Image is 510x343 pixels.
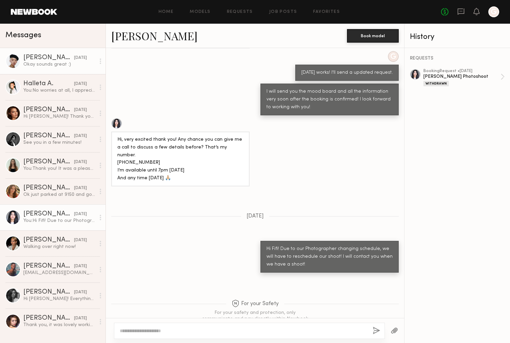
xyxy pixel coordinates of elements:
[23,133,74,139] div: [PERSON_NAME]
[74,263,87,270] div: [DATE]
[74,55,87,61] div: [DATE]
[269,10,297,14] a: Job Posts
[410,56,505,61] div: REQUESTS
[23,237,74,244] div: [PERSON_NAME]
[23,185,74,191] div: [PERSON_NAME]
[74,315,87,322] div: [DATE]
[23,139,95,146] div: See you in a few minutes!
[410,33,505,41] div: History
[23,296,95,302] div: Hi [PERSON_NAME]! Everything looks good 😊 I don’t think I have a plain long sleeve white shirt th...
[23,244,95,250] div: Walking over right now!
[23,159,74,165] div: [PERSON_NAME]
[74,289,87,296] div: [DATE]
[347,32,399,38] a: Book model
[23,87,95,94] div: You: No worries at all, I appreciate you letting me know. Take care
[23,263,74,270] div: [PERSON_NAME]
[347,29,399,43] button: Book model
[74,211,87,218] div: [DATE]
[74,107,87,113] div: [DATE]
[423,81,449,86] div: Withdrawn
[74,185,87,191] div: [DATE]
[5,31,41,39] span: Messages
[74,133,87,139] div: [DATE]
[423,69,505,86] a: bookingRequest •[DATE][PERSON_NAME] PhotoshootWithdrawn
[23,211,74,218] div: [PERSON_NAME]
[23,61,95,68] div: Okay sounds great :)
[423,73,501,80] div: [PERSON_NAME] Photoshoot
[111,28,198,43] a: [PERSON_NAME]
[74,81,87,87] div: [DATE]
[159,10,174,14] a: Home
[23,54,74,61] div: [PERSON_NAME]
[23,270,95,276] div: [EMAIL_ADDRESS][DOMAIN_NAME]
[23,322,95,328] div: Thank you, it was lovely working together and have a great day!
[23,113,95,120] div: Hi [PERSON_NAME]! Thank you so much for letting me know and I hope to work with you in the future 🤍
[247,213,264,219] span: [DATE]
[232,300,279,308] span: For your Safety
[266,88,393,111] div: I will send you the mood board and all the information very soon after the booking is confirmed! ...
[313,10,340,14] a: Favorites
[117,136,244,183] div: Hi, very excited thank you! Any chance you can give me a call to discuss a few details before? Th...
[190,10,210,14] a: Models
[74,159,87,165] div: [DATE]
[488,6,499,17] a: G
[201,310,309,322] div: For your safety and protection, only communicate and pay directly within Newbook
[266,245,393,269] div: Hi Fifi! Due to our Photographer changing schedule, we will have to reschedule our shoot! I will ...
[23,191,95,198] div: Ok just parked at 9150 and going to walk over
[23,315,74,322] div: [PERSON_NAME]
[423,69,501,73] div: booking Request • [DATE]
[23,107,74,113] div: [PERSON_NAME]
[74,237,87,244] div: [DATE]
[23,218,95,224] div: You: Hi Fifi! Due to our Photographer changing schedule, we will have to reschedule our shoot! I ...
[23,165,95,172] div: You: Thank you! It was a pleasure working with you as well.
[23,81,74,87] div: Halleta A.
[23,289,74,296] div: [PERSON_NAME]
[301,69,393,77] div: [DATE] works! I'll send a updated request.
[227,10,253,14] a: Requests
